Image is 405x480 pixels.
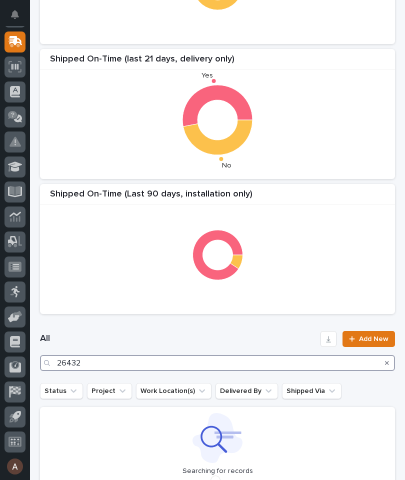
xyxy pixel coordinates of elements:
[282,383,341,399] button: Shipped Via
[40,54,395,70] div: Shipped On-Time (last 21 days, delivery only)
[12,10,25,26] div: Notifications
[215,383,278,399] button: Delivered By
[40,189,395,205] div: Shipped On-Time (Last 90 days, installation only)
[40,383,83,399] button: Status
[342,331,395,347] a: Add New
[40,355,395,371] input: Search
[182,467,253,475] p: Searching for records
[4,456,25,477] button: users-avatar
[359,335,388,342] span: Add New
[201,72,213,79] text: Yes
[87,383,132,399] button: Project
[136,383,211,399] button: Work Location(s)
[40,333,316,345] h1: All
[4,4,25,25] button: Notifications
[222,162,231,169] text: No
